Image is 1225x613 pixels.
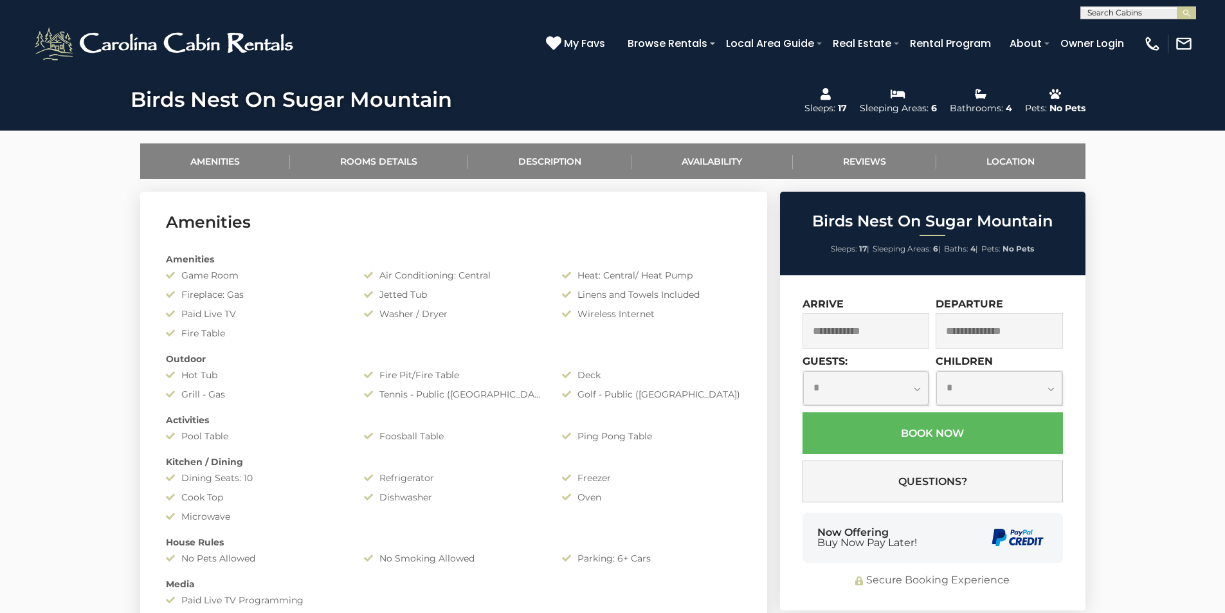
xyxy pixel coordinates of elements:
[981,244,1001,253] span: Pets:
[552,307,750,320] div: Wireless Internet
[621,32,714,55] a: Browse Rentals
[156,552,354,565] div: No Pets Allowed
[859,244,867,253] strong: 17
[936,298,1003,310] label: Departure
[354,388,552,401] div: Tennis - Public ([GEOGRAPHIC_DATA])
[354,491,552,504] div: Dishwasher
[817,527,917,548] div: Now Offering
[156,491,354,504] div: Cook Top
[873,244,931,253] span: Sleeping Areas:
[803,461,1063,502] button: Questions?
[720,32,821,55] a: Local Area Guide
[156,253,751,266] div: Amenities
[354,369,552,381] div: Fire Pit/Fire Table
[944,241,978,257] li: |
[1175,35,1193,53] img: mail-regular-white.png
[156,269,354,282] div: Game Room
[156,594,354,607] div: Paid Live TV Programming
[552,552,750,565] div: Parking: 6+ Cars
[546,35,608,52] a: My Favs
[552,269,750,282] div: Heat: Central/ Heat Pump
[290,143,468,179] a: Rooms Details
[156,455,751,468] div: Kitchen / Dining
[826,32,898,55] a: Real Estate
[156,369,354,381] div: Hot Tub
[354,288,552,301] div: Jetted Tub
[873,241,941,257] li: |
[803,573,1063,588] div: Secure Booking Experience
[552,430,750,443] div: Ping Pong Table
[468,143,632,179] a: Description
[783,213,1082,230] h2: Birds Nest On Sugar Mountain
[156,352,751,365] div: Outdoor
[803,412,1063,454] button: Book Now
[552,388,750,401] div: Golf - Public ([GEOGRAPHIC_DATA])
[831,241,869,257] li: |
[803,355,848,367] label: Guests:
[156,288,354,301] div: Fireplace: Gas
[793,143,937,179] a: Reviews
[944,244,968,253] span: Baths:
[156,536,751,549] div: House Rules
[552,491,750,504] div: Oven
[156,510,354,523] div: Microwave
[552,369,750,381] div: Deck
[803,298,844,310] label: Arrive
[140,143,291,179] a: Amenities
[564,35,605,51] span: My Favs
[631,143,793,179] a: Availability
[936,355,993,367] label: Children
[156,307,354,320] div: Paid Live TV
[156,327,354,340] div: Fire Table
[936,143,1085,179] a: Location
[933,244,938,253] strong: 6
[156,388,354,401] div: Grill - Gas
[1003,244,1034,253] strong: No Pets
[354,430,552,443] div: Foosball Table
[970,244,975,253] strong: 4
[354,307,552,320] div: Washer / Dryer
[1143,35,1161,53] img: phone-regular-white.png
[156,430,354,443] div: Pool Table
[354,552,552,565] div: No Smoking Allowed
[32,24,299,63] img: White-1-2.png
[156,578,751,590] div: Media
[354,471,552,484] div: Refrigerator
[817,538,917,548] span: Buy Now Pay Later!
[166,211,741,233] h3: Amenities
[354,269,552,282] div: Air Conditioning: Central
[903,32,997,55] a: Rental Program
[156,471,354,484] div: Dining Seats: 10
[1054,32,1130,55] a: Owner Login
[156,414,751,426] div: Activities
[552,288,750,301] div: Linens and Towels Included
[1003,32,1048,55] a: About
[831,244,857,253] span: Sleeps:
[552,471,750,484] div: Freezer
